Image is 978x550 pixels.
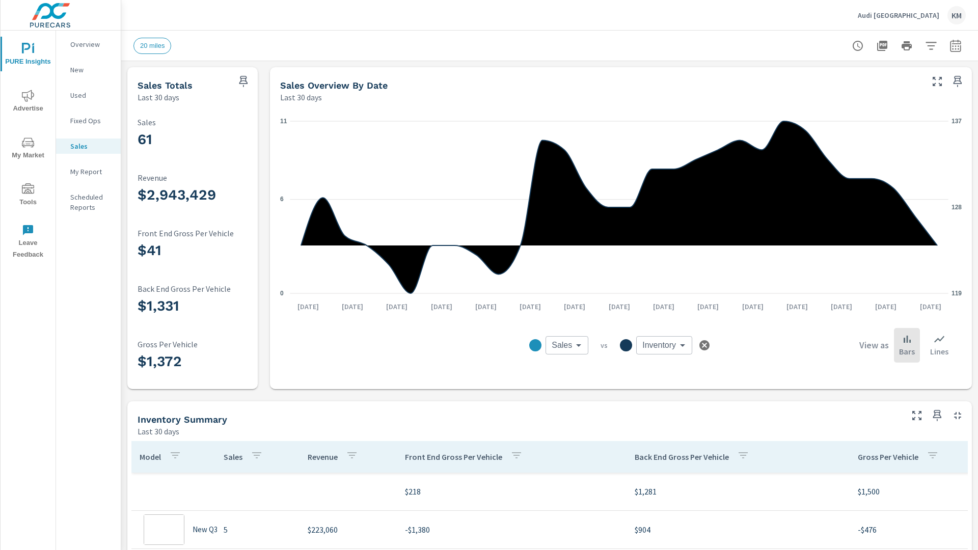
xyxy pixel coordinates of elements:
p: Last 30 days [138,425,179,437]
div: KM [947,6,966,24]
p: [DATE] [290,301,326,312]
text: 119 [952,290,962,297]
p: [DATE] [512,301,548,312]
p: $1,281 [635,485,841,498]
p: -$1,380 [405,524,618,536]
button: Print Report [896,36,917,56]
span: Save this to your personalized report [929,407,945,424]
p: Audi [GEOGRAPHIC_DATA] [858,11,939,20]
button: "Export Report to PDF" [872,36,892,56]
span: Tools [4,183,52,208]
button: Select Date Range [945,36,966,56]
p: 5 [224,524,291,536]
h3: $1,331 [138,297,272,315]
p: Revenue [138,173,272,182]
p: [DATE] [557,301,592,312]
p: Back End Gross Per Vehicle [635,452,729,462]
div: Inventory [636,336,692,354]
p: [DATE] [468,301,504,312]
h3: $41 [138,242,272,259]
p: $904 [635,524,841,536]
p: Revenue [308,452,338,462]
p: Lines [930,345,948,358]
p: My Report [70,167,113,177]
p: [DATE] [379,301,415,312]
h5: Sales Overview By Date [280,80,388,91]
p: [DATE] [646,301,682,312]
p: [DATE] [602,301,637,312]
p: Sales [224,452,242,462]
p: [DATE] [824,301,859,312]
p: [DATE] [335,301,370,312]
div: Sales [56,139,121,154]
span: My Market [4,136,52,161]
h5: Sales Totals [138,80,193,91]
h3: 61 [138,131,272,148]
p: $218 [405,485,618,498]
p: Last 30 days [280,91,322,103]
div: Used [56,88,121,103]
p: Bars [899,345,915,358]
h6: View as [859,340,889,350]
p: Gross Per Vehicle [858,452,918,462]
span: Save this to your personalized report [235,73,252,90]
button: Apply Filters [921,36,941,56]
button: Minimize Widget [949,407,966,424]
div: nav menu [1,31,56,265]
p: Front End Gross Per Vehicle [138,229,272,238]
text: 6 [280,196,284,203]
h3: $2,943,429 [138,186,272,204]
p: Sales [70,141,113,151]
p: [DATE] [735,301,771,312]
text: 11 [280,118,287,125]
text: 128 [952,204,962,211]
span: Save this to your personalized report [949,73,966,90]
span: 20 miles [134,42,171,49]
span: Advertise [4,90,52,115]
p: Used [70,90,113,100]
p: [DATE] [913,301,948,312]
text: 137 [952,118,962,125]
p: [DATE] [868,301,904,312]
button: Make Fullscreen [909,407,925,424]
h3: $1,372 [138,353,272,370]
p: New Q3 [193,525,218,534]
p: Scheduled Reports [70,192,113,212]
p: Model [140,452,161,462]
div: Sales [546,336,588,354]
span: PURE Insights [4,43,52,68]
p: [DATE] [424,301,459,312]
div: Scheduled Reports [56,189,121,215]
span: Inventory [642,340,676,350]
p: [DATE] [779,301,815,312]
p: Overview [70,39,113,49]
button: Make Fullscreen [929,73,945,90]
p: [DATE] [690,301,726,312]
p: $223,060 [308,524,389,536]
p: Fixed Ops [70,116,113,126]
p: vs [588,341,620,350]
text: 0 [280,290,284,297]
p: Last 30 days [138,91,179,103]
h5: Inventory Summary [138,414,227,425]
span: Sales [552,340,572,350]
p: Gross Per Vehicle [138,340,272,349]
p: Sales [138,118,272,127]
p: Back End Gross Per Vehicle [138,284,272,293]
div: New [56,62,121,77]
div: Fixed Ops [56,113,121,128]
div: My Report [56,164,121,179]
p: New [70,65,113,75]
p: Front End Gross Per Vehicle [405,452,502,462]
div: Overview [56,37,121,52]
span: Leave Feedback [4,224,52,261]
